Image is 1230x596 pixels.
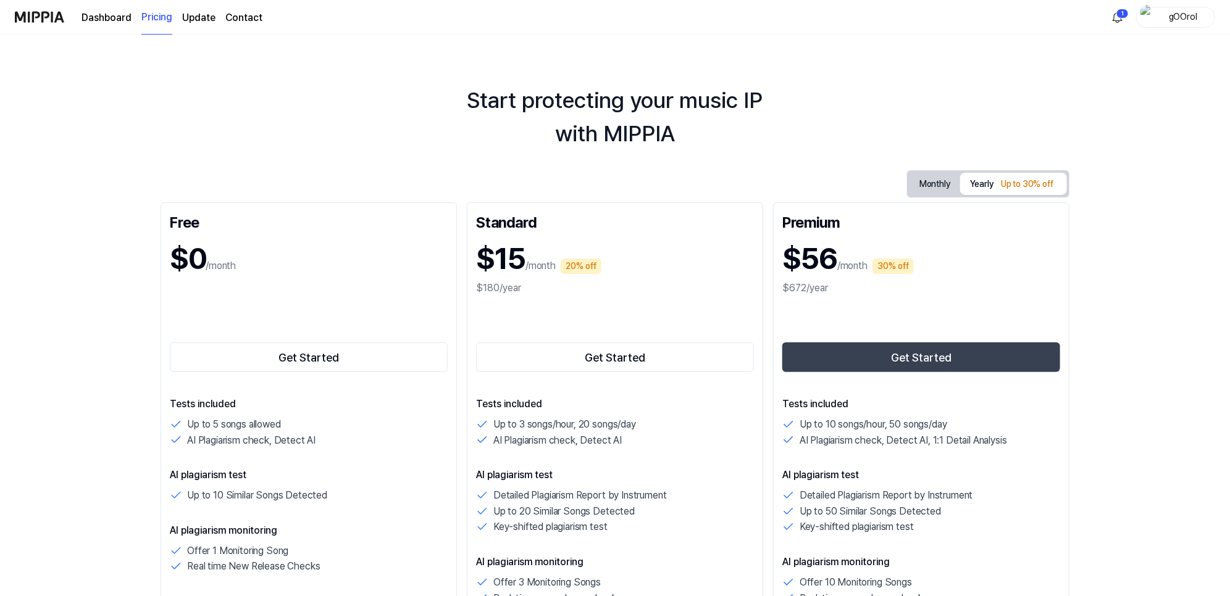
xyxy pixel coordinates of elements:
img: 알림 [1110,10,1125,25]
p: AI Plagiarism check, Detect AI [493,433,622,449]
p: Detailed Plagiarism Report by Instrument [800,487,973,503]
p: AI plagiarism test [476,468,754,482]
button: Yearly [960,173,1067,195]
p: AI plagiarism monitoring [782,555,1060,569]
h1: $0 [170,236,206,281]
img: profile [1140,5,1155,30]
button: 알림1 [1108,7,1127,27]
p: AI plagiarism test [170,468,448,482]
p: Detailed Plagiarism Report by Instrument [493,487,667,503]
div: 20% off [561,259,601,274]
div: 1 [1116,9,1129,19]
p: Offer 1 Monitoring Song [187,543,288,559]
p: /month [837,259,868,273]
p: AI Plagiarism check, Detect AI [187,433,316,449]
button: Get Started [476,342,754,372]
p: /month [525,259,556,273]
h1: $56 [782,236,837,281]
a: Contact [225,10,262,25]
p: Offer 3 Monitoring Songs [493,574,601,590]
a: Update [182,10,215,25]
div: gOOrol [1159,10,1207,23]
p: AI Plagiarism check, Detect AI, 1:1 Detail Analysis [800,433,1007,449]
a: Dashboard [82,10,132,25]
p: Real time New Release Checks [187,558,320,574]
div: $672/year [782,281,1060,296]
p: Up to 10 songs/hour, 50 songs/day [800,416,947,433]
a: Get Started [782,340,1060,375]
p: Key-shifted plagiarism test [800,519,914,535]
button: Get Started [170,342,448,372]
p: AI plagiarism monitoring [170,523,448,538]
p: /month [206,259,236,273]
div: Up to 30% off [997,175,1057,194]
a: Pricing [141,1,172,35]
h1: $15 [476,236,525,281]
div: Premium [782,212,1060,231]
p: Offer 10 Monitoring Songs [800,574,912,590]
p: AI plagiarism monitoring [476,555,754,569]
div: Standard [476,212,754,231]
p: AI plagiarism test [782,468,1060,482]
p: Tests included [476,397,754,412]
p: Up to 20 Similar Songs Detected [493,503,635,519]
p: Up to 10 Similar Songs Detected [187,487,327,503]
button: Monthly [910,173,960,196]
p: Up to 5 songs allowed [187,416,281,433]
a: Get Started [476,340,754,375]
button: profilegOOrol [1136,7,1215,28]
a: Get Started [170,340,448,375]
div: 30% off [872,259,914,274]
p: Tests included [782,397,1060,412]
p: Up to 3 songs/hour, 20 songs/day [493,416,636,433]
p: Key-shifted plagiarism test [493,519,608,535]
p: Tests included [170,397,448,412]
p: Up to 50 Similar Songs Detected [800,503,941,519]
button: Get Started [782,342,1060,372]
div: Free [170,212,448,231]
div: $180/year [476,281,754,296]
